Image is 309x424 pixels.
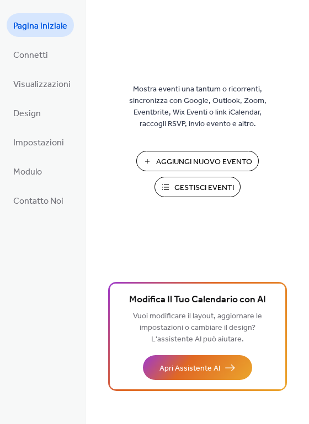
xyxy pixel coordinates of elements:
span: Pagina iniziale [13,18,67,35]
span: Gestisci Eventi [174,182,234,194]
span: Design [13,105,41,122]
span: Modifica Il Tuo Calendario con AI [129,292,266,308]
a: Modulo [7,159,49,183]
span: Visualizzazioni [13,76,71,93]
span: Connetti [13,47,48,64]
a: Visualizzazioni [7,72,77,95]
button: Apri Assistente AI [143,355,252,380]
span: Apri Assistente AI [159,363,220,374]
span: Impostazioni [13,134,64,151]
span: Contatto Noi [13,193,63,210]
button: Gestisci Eventi [154,177,241,197]
a: Design [7,101,47,124]
span: Aggiungi Nuovo Evento [156,156,252,168]
button: Aggiungi Nuovo Evento [136,151,259,171]
a: Connetti [7,42,55,66]
span: Modulo [13,164,42,181]
a: Contatto Noi [7,188,70,212]
a: Impostazioni [7,130,71,154]
span: Mostra eventi una tantum o ricorrenti, sincronizza con Google, Outlook, Zoom, Eventbrite, Wix Eve... [123,84,272,130]
span: Vuoi modificare il layout, aggiornare le impostazioni o cambiare il design? L'assistente AI può a... [133,309,262,347]
a: Pagina iniziale [7,13,74,37]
